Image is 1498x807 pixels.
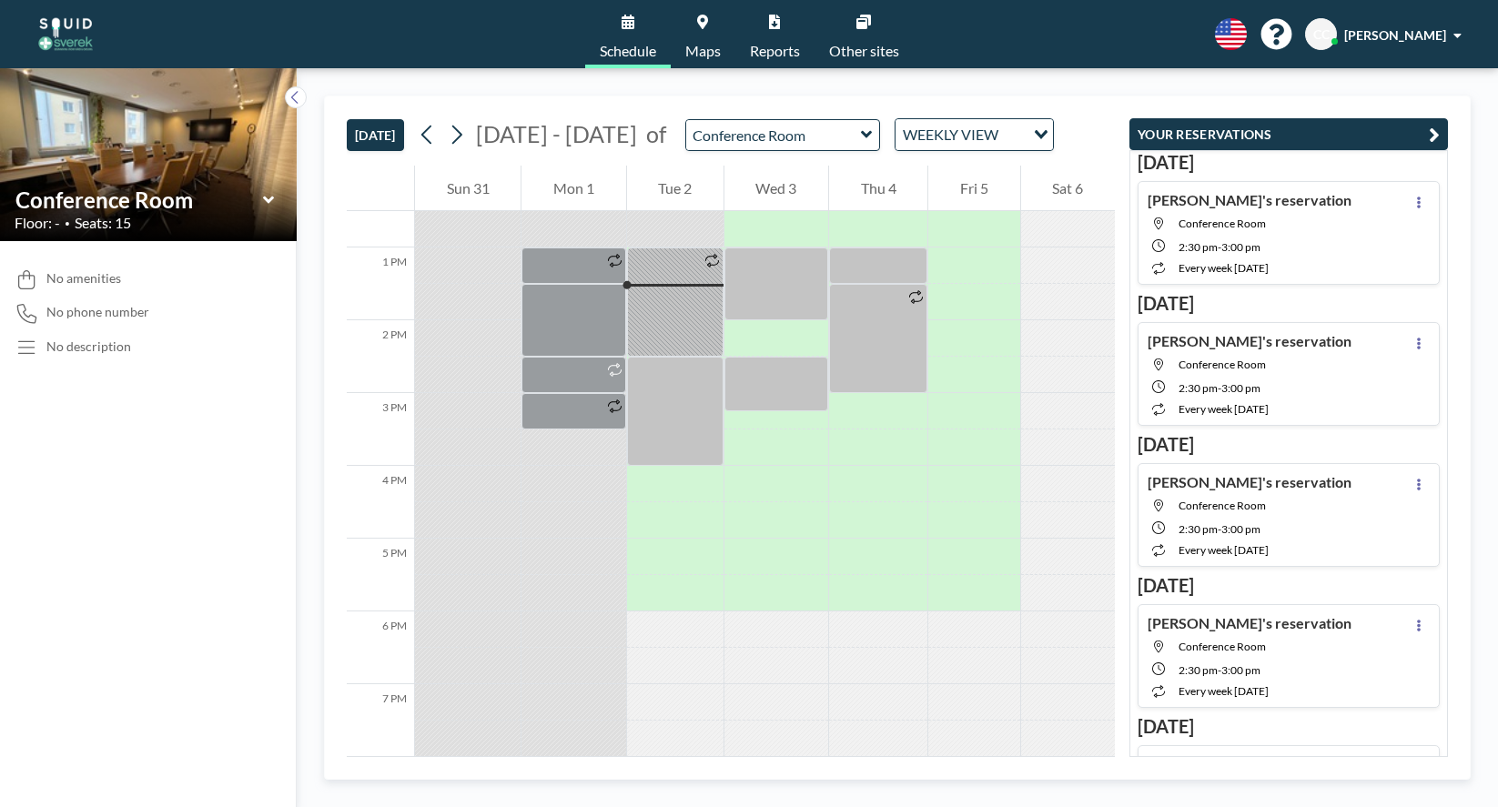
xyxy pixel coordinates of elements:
[1148,191,1351,209] h4: [PERSON_NAME]'s reservation
[1218,240,1221,254] span: -
[65,217,70,229] span: •
[347,119,404,151] button: [DATE]
[1221,381,1260,395] span: 3:00 PM
[46,338,131,355] div: No description
[1179,261,1269,275] span: every week [DATE]
[347,539,414,611] div: 5 PM
[1004,123,1023,146] input: Search for option
[1179,684,1269,698] span: every week [DATE]
[46,304,149,320] span: No phone number
[347,466,414,539] div: 4 PM
[1221,522,1260,536] span: 3:00 PM
[627,166,724,211] div: Tue 2
[415,166,521,211] div: Sun 31
[29,16,102,53] img: organization-logo
[829,166,927,211] div: Thu 4
[1344,27,1446,43] span: [PERSON_NAME]
[1138,292,1440,315] h3: [DATE]
[1021,166,1115,211] div: Sat 6
[1138,715,1440,738] h3: [DATE]
[829,44,899,58] span: Other sites
[1138,433,1440,456] h3: [DATE]
[1313,26,1330,43] span: CC
[686,120,861,150] input: Conference Room
[347,611,414,684] div: 6 PM
[1148,473,1351,491] h4: [PERSON_NAME]'s reservation
[1218,663,1221,677] span: -
[600,44,656,58] span: Schedule
[1221,240,1260,254] span: 3:00 PM
[1179,402,1269,416] span: every week [DATE]
[646,120,666,148] span: of
[1179,499,1266,512] span: Conference Room
[347,247,414,320] div: 1 PM
[15,187,263,213] input: Conference Room
[1179,381,1218,395] span: 2:30 PM
[1138,151,1440,174] h3: [DATE]
[1179,663,1218,677] span: 2:30 PM
[1179,543,1269,557] span: every week [DATE]
[15,214,60,232] span: Floor: -
[1218,381,1221,395] span: -
[1179,640,1266,653] span: Conference Room
[750,44,800,58] span: Reports
[75,214,131,232] span: Seats: 15
[928,166,1019,211] div: Fri 5
[685,44,721,58] span: Maps
[46,270,121,287] span: No amenities
[899,123,1002,146] span: WEEKLY VIEW
[1179,522,1218,536] span: 2:30 PM
[347,393,414,466] div: 3 PM
[1129,118,1448,150] button: YOUR RESERVATIONS
[1148,614,1351,632] h4: [PERSON_NAME]'s reservation
[724,166,828,211] div: Wed 3
[1148,755,1351,773] h4: [PERSON_NAME]'s reservation
[1148,332,1351,350] h4: [PERSON_NAME]'s reservation
[476,120,637,147] span: [DATE] - [DATE]
[1221,663,1260,677] span: 3:00 PM
[521,166,625,211] div: Mon 1
[347,684,414,757] div: 7 PM
[1218,522,1221,536] span: -
[1138,574,1440,597] h3: [DATE]
[1179,217,1266,230] span: Conference Room
[347,320,414,393] div: 2 PM
[896,119,1053,150] div: Search for option
[347,175,414,247] div: 12 PM
[1179,358,1266,371] span: Conference Room
[1179,240,1218,254] span: 2:30 PM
